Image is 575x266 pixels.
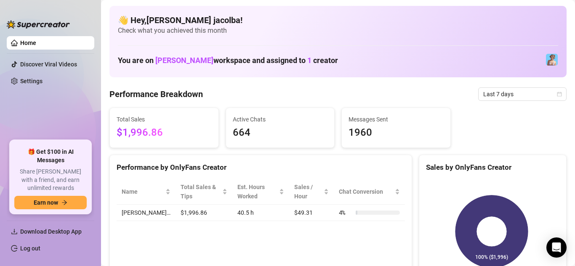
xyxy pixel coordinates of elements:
span: 1960 [349,125,444,141]
span: Total Sales & Tips [181,182,221,201]
td: $1,996.86 [176,205,232,221]
span: calendar [557,92,562,97]
th: Sales / Hour [289,179,333,205]
th: Total Sales & Tips [176,179,232,205]
span: Name [122,187,164,196]
span: Total Sales [117,115,212,124]
a: Settings [20,78,43,84]
a: Discover Viral Videos [20,61,77,68]
span: download [11,228,18,235]
div: Sales by OnlyFans Creator [426,162,559,173]
span: Sales / Hour [294,182,322,201]
span: Check what you achieved this month [118,26,558,35]
h1: You are on workspace and assigned to creator [118,56,338,65]
span: Messages Sent [349,115,444,124]
img: logo-BBDzfeDw.svg [7,20,70,29]
span: $1,996.86 [117,125,212,141]
span: Last 7 days [483,88,562,100]
span: 664 [233,125,328,141]
span: Active Chats [233,115,328,124]
span: Download Desktop App [20,228,82,235]
span: Chat Conversion [339,187,393,196]
h4: Performance Breakdown [109,88,203,100]
td: 40.5 h [232,205,290,221]
span: 1 [307,56,311,65]
a: Home [20,40,36,46]
span: 4 % [339,208,352,217]
div: Est. Hours Worked [237,182,278,201]
td: $49.31 [289,205,333,221]
span: Earn now [34,199,58,206]
div: Performance by OnlyFans Creator [117,162,405,173]
td: [PERSON_NAME]… [117,205,176,221]
img: Vanessa [546,54,558,66]
button: Earn nowarrow-right [14,196,87,209]
span: Share [PERSON_NAME] with a friend, and earn unlimited rewards [14,168,87,192]
th: Chat Conversion [334,179,405,205]
span: [PERSON_NAME] [155,56,213,65]
th: Name [117,179,176,205]
span: 🎁 Get $100 in AI Messages [14,148,87,164]
div: Open Intercom Messenger [546,237,567,258]
h4: 👋 Hey, [PERSON_NAME] jacolba ! [118,14,558,26]
a: Log out [20,245,40,252]
span: arrow-right [61,200,67,205]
